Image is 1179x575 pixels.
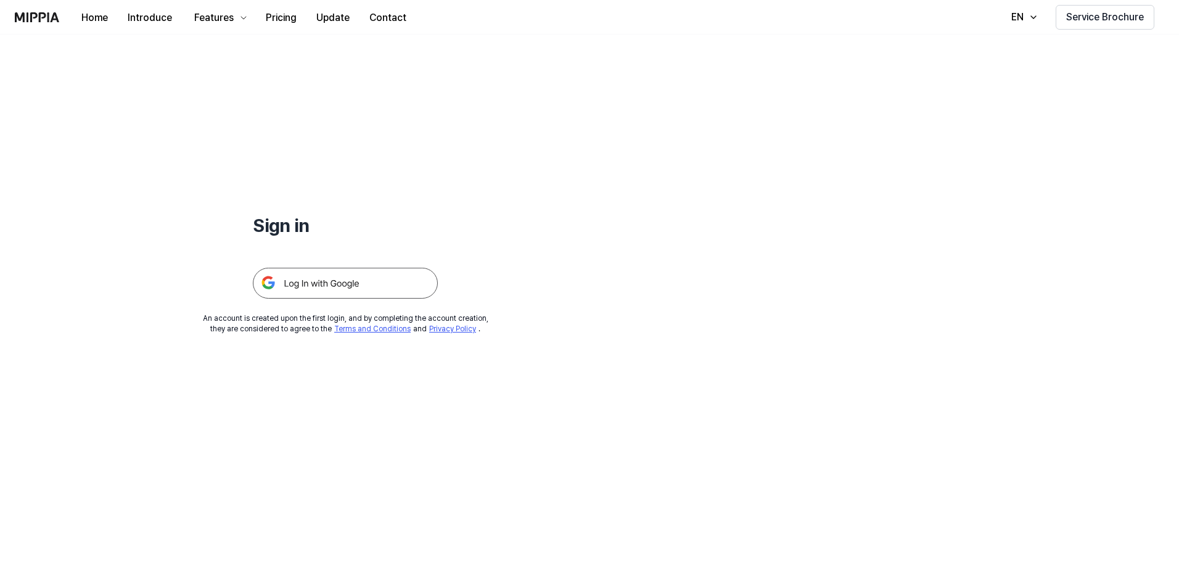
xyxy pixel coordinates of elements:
[182,6,256,30] button: Features
[72,6,118,30] button: Home
[118,6,182,30] button: Introduce
[999,5,1046,30] button: EN
[253,268,438,299] img: 구글 로그인 버튼
[334,325,411,333] a: Terms and Conditions
[306,1,359,35] a: Update
[306,6,359,30] button: Update
[1009,10,1026,25] div: EN
[429,325,476,333] a: Privacy Policy
[256,6,306,30] button: Pricing
[1056,5,1154,30] button: Service Brochure
[192,10,236,25] div: Features
[15,12,59,22] img: logo
[253,212,438,238] h1: Sign in
[203,313,488,334] div: An account is created upon the first login, and by completing the account creation, they are cons...
[359,6,416,30] button: Contact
